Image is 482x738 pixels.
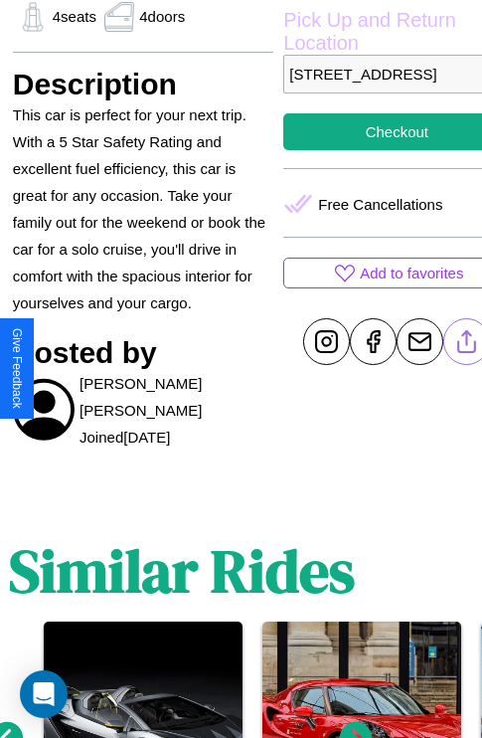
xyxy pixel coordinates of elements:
[318,191,442,218] p: Free Cancellations
[13,336,274,370] h3: Hosted by
[53,3,96,30] p: 4 seats
[10,328,24,409] div: Give Feedback
[99,2,139,32] img: gas
[80,370,273,424] p: [PERSON_NAME] [PERSON_NAME]
[13,68,274,101] h3: Description
[139,3,185,30] p: 4 doors
[13,2,53,32] img: gas
[13,101,274,316] p: This car is perfect for your next trip. With a 5 Star Safety Rating and excellent fuel efficiency...
[80,424,170,451] p: Joined [DATE]
[20,670,68,718] div: Open Intercom Messenger
[360,260,463,286] p: Add to favorites
[9,530,355,612] h1: Similar Rides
